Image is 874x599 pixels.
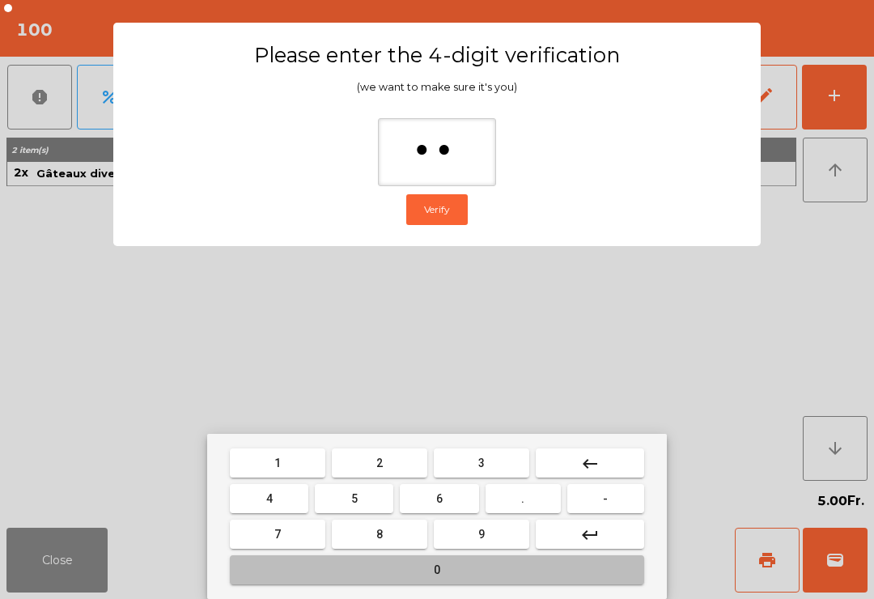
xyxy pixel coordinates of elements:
[478,457,485,469] span: 3
[357,81,517,93] span: (we want to make sure it's you)
[230,555,644,584] button: 0
[434,563,440,576] span: 0
[351,492,358,505] span: 5
[332,448,427,478] button: 2
[274,457,281,469] span: 1
[145,42,729,68] h3: Please enter the 4-digit verification
[567,484,644,513] button: -
[376,457,383,469] span: 2
[603,492,608,505] span: -
[580,525,600,545] mat-icon: keyboard_return
[376,528,383,541] span: 8
[400,484,478,513] button: 6
[580,454,600,474] mat-icon: keyboard_backspace
[434,448,529,478] button: 3
[486,484,561,513] button: .
[274,528,281,541] span: 7
[266,492,273,505] span: 4
[315,484,393,513] button: 5
[521,492,524,505] span: .
[230,484,308,513] button: 4
[230,448,325,478] button: 1
[434,520,529,549] button: 9
[436,492,443,505] span: 6
[478,528,485,541] span: 9
[406,194,468,225] button: Verify
[230,520,325,549] button: 7
[332,520,427,549] button: 8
